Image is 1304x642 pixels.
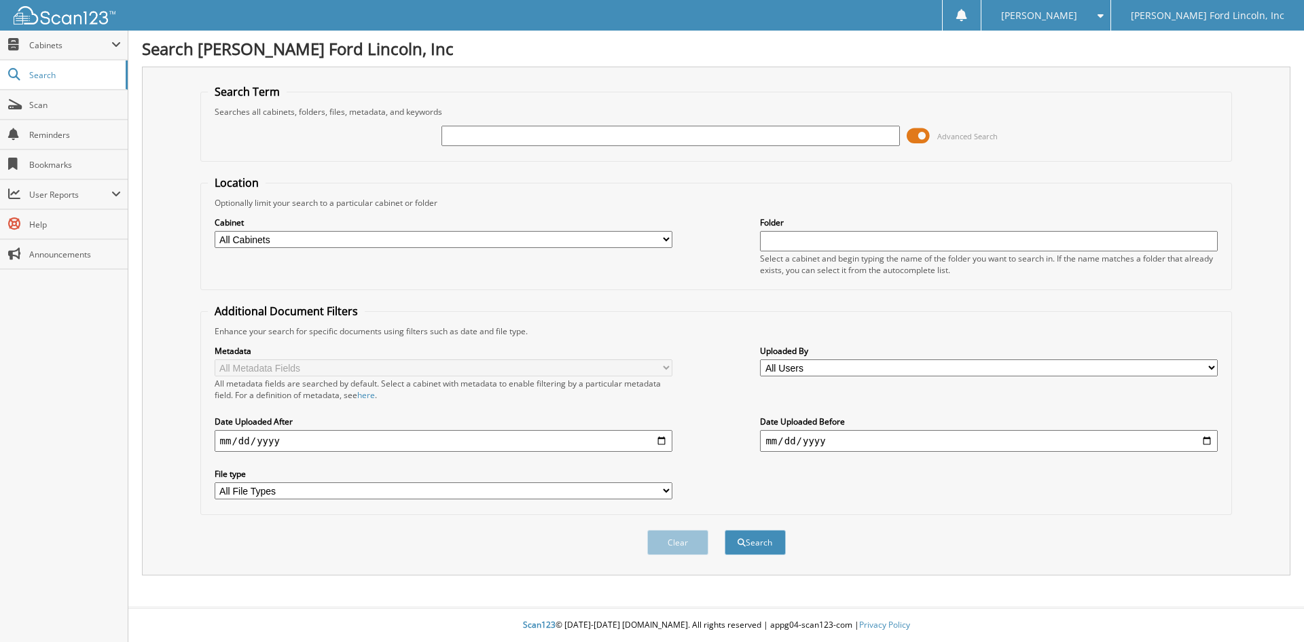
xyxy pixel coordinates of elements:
[29,129,121,141] span: Reminders
[29,189,111,200] span: User Reports
[357,389,375,401] a: here
[760,253,1218,276] div: Select a cabinet and begin typing the name of the folder you want to search in. If the name match...
[647,530,708,555] button: Clear
[760,416,1218,427] label: Date Uploaded Before
[208,197,1225,209] div: Optionally limit your search to a particular cabinet or folder
[760,430,1218,452] input: end
[215,468,672,480] label: File type
[14,6,115,24] img: scan123-logo-white.svg
[215,378,672,401] div: All metadata fields are searched by default. Select a cabinet with metadata to enable filtering b...
[1131,12,1284,20] span: [PERSON_NAME] Ford Lincoln, Inc
[208,325,1225,337] div: Enhance your search for specific documents using filters such as date and file type.
[859,619,910,630] a: Privacy Policy
[208,106,1225,118] div: Searches all cabinets, folders, files, metadata, and keywords
[208,304,365,319] legend: Additional Document Filters
[29,159,121,171] span: Bookmarks
[29,39,111,51] span: Cabinets
[215,217,672,228] label: Cabinet
[523,619,556,630] span: Scan123
[29,249,121,260] span: Announcements
[215,416,672,427] label: Date Uploaded After
[215,430,672,452] input: start
[215,345,672,357] label: Metadata
[29,99,121,111] span: Scan
[760,345,1218,357] label: Uploaded By
[208,84,287,99] legend: Search Term
[29,219,121,230] span: Help
[725,530,786,555] button: Search
[1001,12,1077,20] span: [PERSON_NAME]
[29,69,119,81] span: Search
[142,37,1290,60] h1: Search [PERSON_NAME] Ford Lincoln, Inc
[937,131,998,141] span: Advanced Search
[760,217,1218,228] label: Folder
[128,609,1304,642] div: © [DATE]-[DATE] [DOMAIN_NAME]. All rights reserved | appg04-scan123-com |
[208,175,266,190] legend: Location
